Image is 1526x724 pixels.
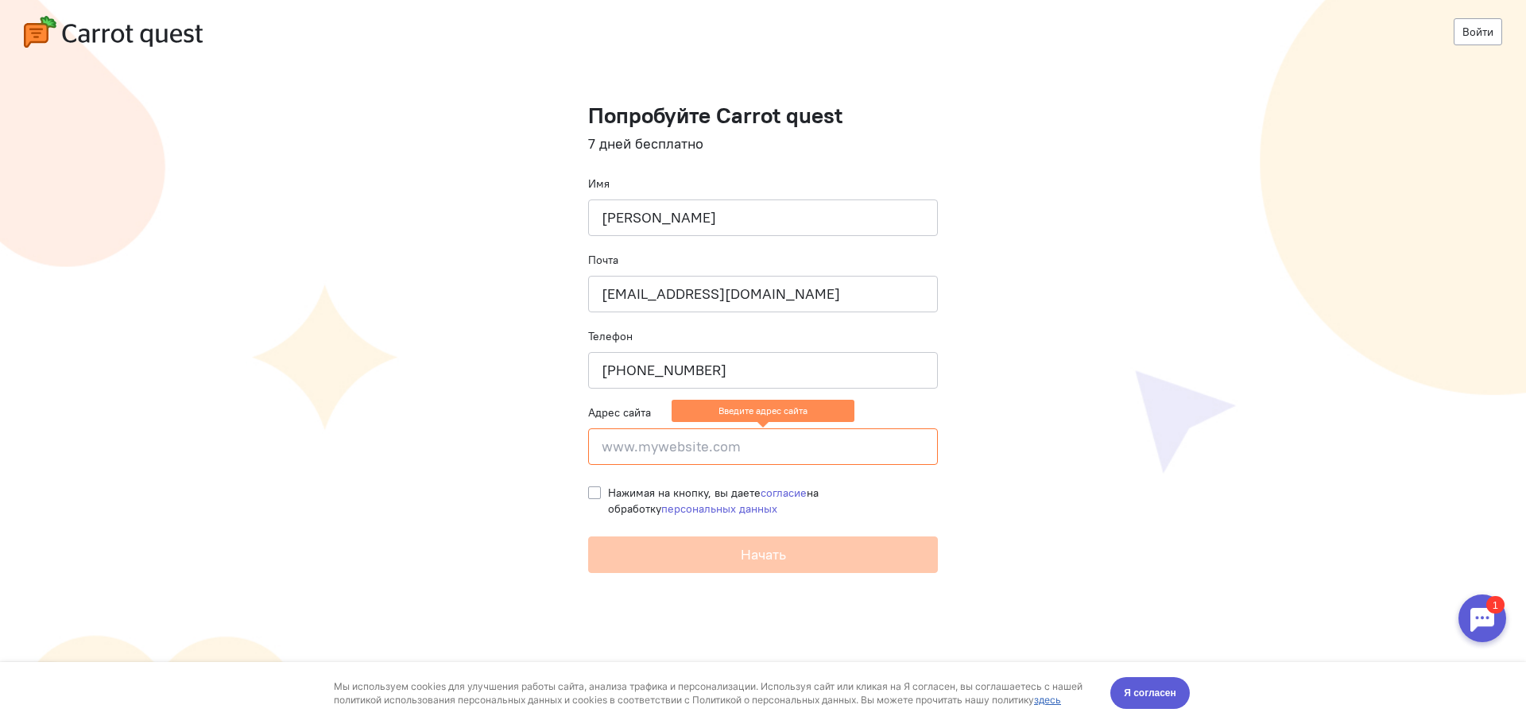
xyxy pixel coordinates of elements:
[588,199,938,236] input: Ваше имя
[588,328,633,344] label: Телефон
[741,545,786,563] span: Начать
[334,17,1092,45] div: Мы используем cookies для улучшения работы сайта, анализа трафика и персонализации. Используя сай...
[588,176,610,192] label: Имя
[761,486,807,500] a: согласие
[672,400,854,421] ng-message: Введите адрес сайта
[588,405,651,420] label: Адрес сайта
[608,486,819,516] span: Нажимая на кнопку, вы даете на обработку
[588,352,938,389] input: +79001110101
[24,16,203,48] img: carrot-quest-logo.svg
[36,10,54,27] div: 1
[588,428,938,465] input: www.mywebsite.com
[1110,15,1190,47] button: Я согласен
[1454,18,1502,45] a: Войти
[588,252,618,268] label: Почта
[588,136,938,152] h4: 7 дней бесплатно
[588,536,938,573] button: Начать
[1124,23,1176,39] span: Я согласен
[1034,32,1061,44] a: здесь
[588,103,938,128] h1: Попробуйте Carrot quest
[588,276,938,312] input: name@company.ru
[661,501,777,516] a: персональных данных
